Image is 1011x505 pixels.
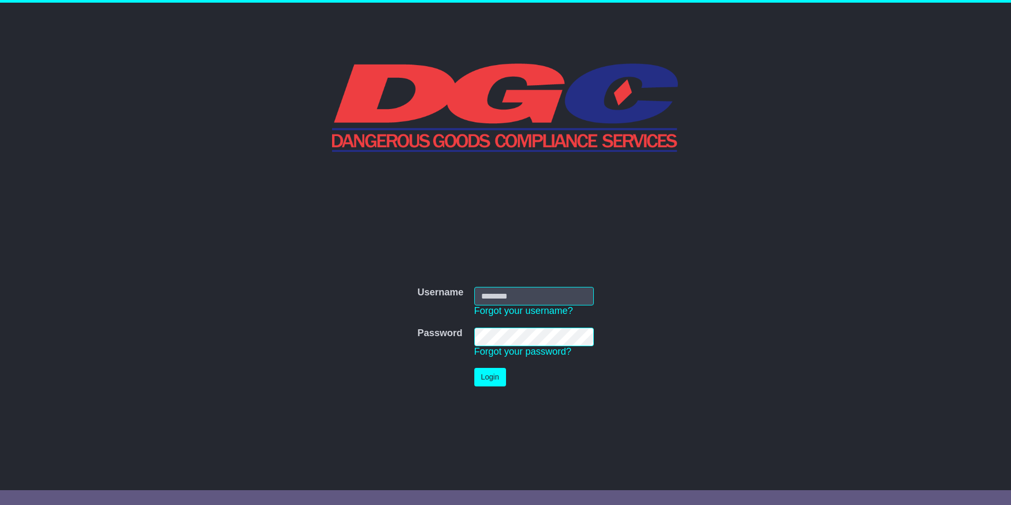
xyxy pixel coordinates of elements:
label: Username [417,287,463,299]
a: Forgot your password? [474,346,572,357]
button: Login [474,368,506,386]
img: DGC QLD [332,62,679,152]
label: Password [417,328,462,339]
a: Forgot your username? [474,305,573,316]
